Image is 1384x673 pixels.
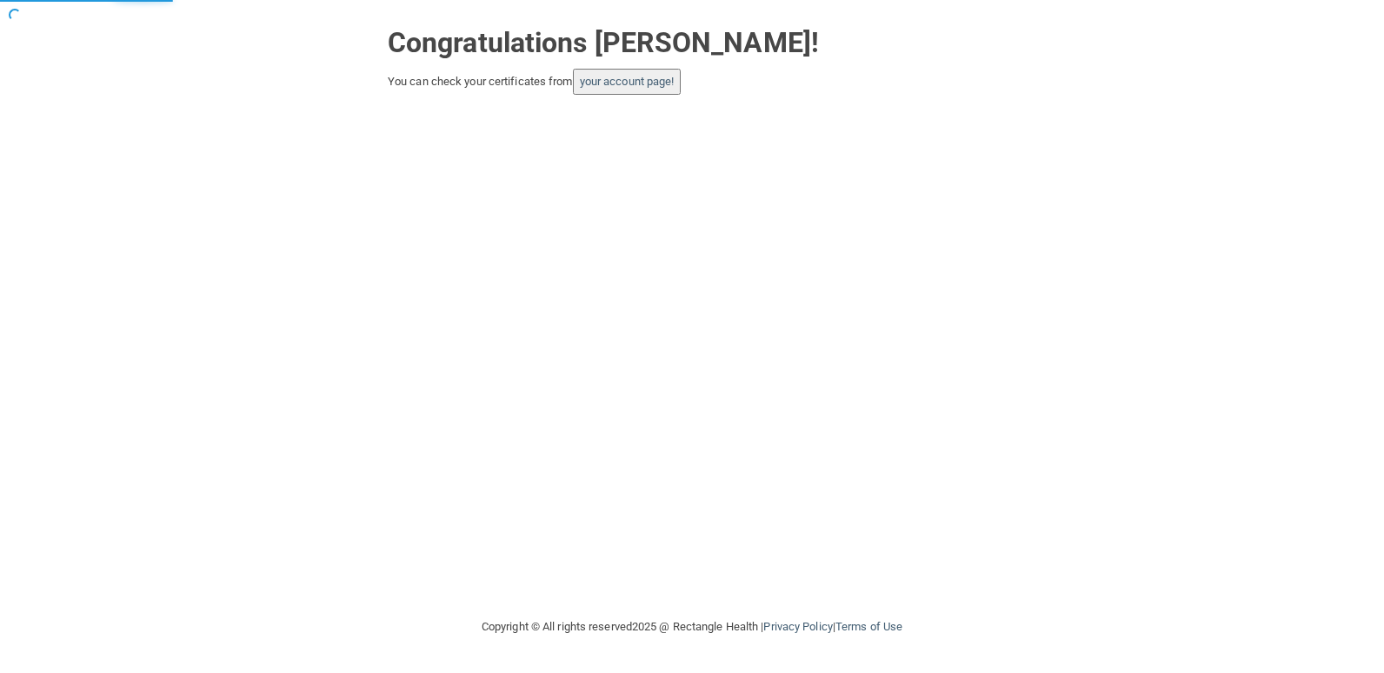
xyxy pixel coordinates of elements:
a: Privacy Policy [763,620,832,633]
strong: Congratulations [PERSON_NAME]! [388,26,819,59]
button: your account page! [573,69,682,95]
a: your account page! [580,75,675,88]
div: Copyright © All rights reserved 2025 @ Rectangle Health | | [375,599,1009,655]
a: Terms of Use [835,620,902,633]
div: You can check your certificates from [388,69,996,95]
